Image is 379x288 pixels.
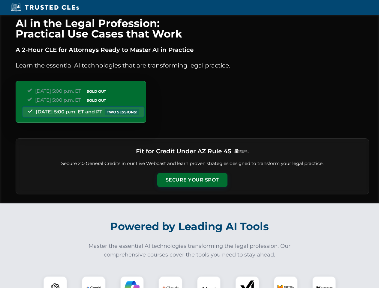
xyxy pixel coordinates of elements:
[85,88,108,94] span: SOLD OUT
[23,216,356,237] h2: Powered by Leading AI Tools
[35,97,81,103] span: [DATE] 5:00 p.m. ET
[9,3,81,12] img: Trusted CLEs
[35,88,81,94] span: [DATE] 5:00 p.m. ET
[16,18,369,39] h1: AI in the Legal Profession: Practical Use Cases that Work
[16,45,369,55] p: A 2-Hour CLE for Attorneys Ready to Master AI in Practice
[23,160,362,167] p: Secure 2.0 General Credits in our Live Webcast and learn proven strategies designed to transform ...
[234,149,249,153] img: Logo
[136,146,231,157] h3: Fit for Credit Under AZ Rule 45
[16,61,369,70] p: Learn the essential AI technologies that are transforming legal practice.
[157,173,227,187] button: Secure Your Spot
[85,97,108,103] span: SOLD OUT
[85,242,295,259] p: Master the essential AI technologies transforming the legal profession. Our comprehensive courses...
